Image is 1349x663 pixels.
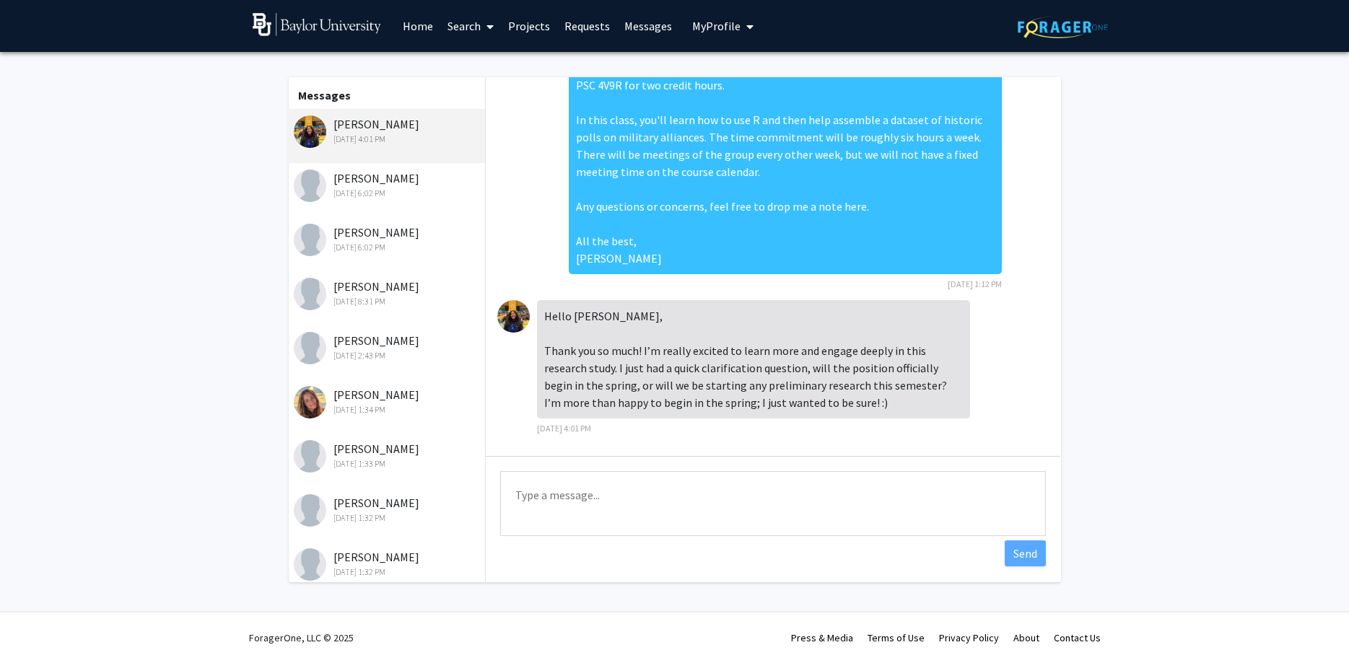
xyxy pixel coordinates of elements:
img: Jazmine Fajardo [497,300,530,333]
button: Send [1005,540,1046,566]
img: Sean Mathias [294,548,326,581]
b: Messages [298,88,351,102]
div: [DATE] 4:01 PM [294,133,482,146]
a: Projects [501,1,557,51]
div: [DATE] 6:02 PM [294,187,482,200]
img: Malena Garcia [294,170,326,202]
span: [DATE] 4:01 PM [537,423,591,434]
img: Reina Calafell [294,386,326,418]
div: [DATE] 1:34 PM [294,403,482,416]
div: [DATE] 1:33 PM [294,457,482,470]
img: Jazmine Fajardo [294,115,326,148]
div: [PERSON_NAME] [294,386,482,416]
div: Hello [PERSON_NAME], Thank you so much! I’m really excited to learn more and engage deeply in thi... [537,300,970,418]
img: Baylor University Logo [253,13,382,36]
span: [DATE] 1:12 PM [948,278,1002,289]
div: [PERSON_NAME] [294,494,482,524]
img: Jenny Ku [294,224,326,256]
div: [PERSON_NAME] [294,278,482,308]
a: Requests [557,1,617,51]
a: About [1013,631,1039,644]
a: Home [396,1,440,51]
img: Priyana Khatri [294,494,326,527]
div: [DATE] 2:43 PM [294,349,482,362]
div: [DATE] 1:32 PM [294,566,482,579]
a: Contact Us [1054,631,1101,644]
iframe: Chat [11,598,61,652]
div: [PERSON_NAME] [294,115,482,146]
img: Michael Chung [294,278,326,310]
a: Press & Media [791,631,853,644]
img: ForagerOne Logo [1018,16,1108,38]
textarea: Message [500,471,1046,536]
a: Search [440,1,501,51]
div: ForagerOne, LLC © 2025 [249,612,354,663]
span: My Profile [692,19,741,33]
a: Privacy Policy [939,631,999,644]
div: [DATE] 8:31 PM [294,295,482,308]
img: Eva Brandt [294,332,326,364]
div: [PERSON_NAME] [294,440,482,470]
img: Nouran Abdelrahman [294,440,326,473]
div: [DATE] 1:32 PM [294,511,482,524]
div: [PERSON_NAME] [294,548,482,579]
div: [PERSON_NAME] [294,332,482,362]
div: [DATE] 6:02 PM [294,241,482,254]
div: [PERSON_NAME] [294,224,482,254]
a: Messages [617,1,679,51]
div: [PERSON_NAME] [294,170,482,200]
a: Terms of Use [868,631,925,644]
